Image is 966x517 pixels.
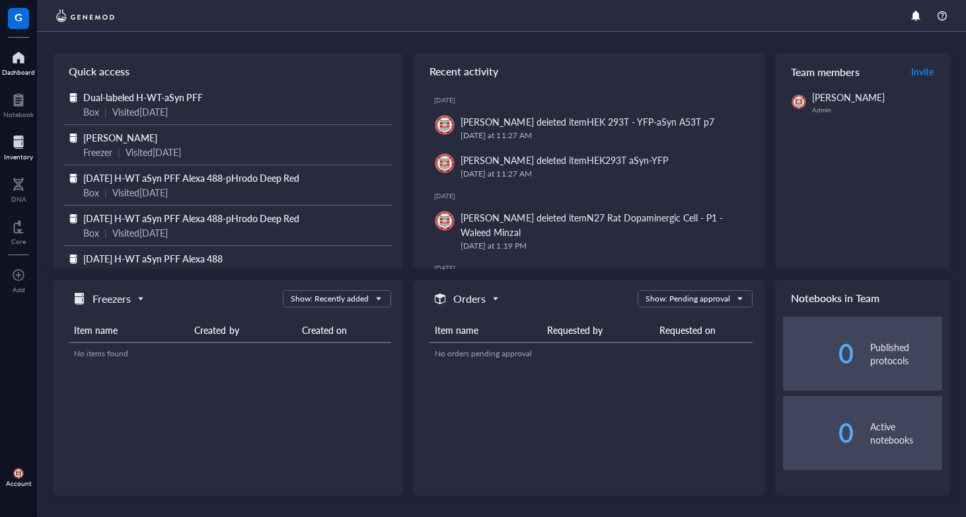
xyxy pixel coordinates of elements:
th: Requested by [542,318,654,342]
div: Active notebooks [870,420,942,446]
img: 5d3a41d7-b5b4-42d2-8097-bb9912150ea2.jpeg [435,115,455,135]
span: [DATE] H-WT aSyn PFF Alexa 488 [83,252,223,265]
th: Item name [429,318,542,342]
div: Team members [775,53,950,90]
div: Show: Pending approval [646,293,730,305]
div: Visited [DATE] [112,225,168,240]
div: | [104,266,107,280]
div: Published protocols [870,340,942,367]
div: Visited [DATE] [112,266,168,280]
div: Visited [DATE] [126,145,181,159]
div: | [104,185,107,200]
span: Invite [911,65,934,78]
div: 0 [783,422,855,444]
div: DNA [11,195,26,203]
div: | [104,104,107,119]
div: | [118,145,120,159]
div: [DATE] at 11:27 AM [461,167,743,180]
a: Dashboard [2,47,35,76]
div: [PERSON_NAME] deleted item [461,114,714,129]
div: Recent activity [414,53,764,90]
img: 5d3a41d7-b5b4-42d2-8097-bb9912150ea2.jpeg [13,468,24,479]
div: HEK293T aSyn-YFP [587,153,668,167]
div: Show: Recently added [291,293,369,305]
div: [DATE] at 11:27 AM [461,129,743,142]
button: Invite [910,61,934,82]
div: Box [83,185,99,200]
div: 0 [783,343,855,364]
div: Account [6,479,32,487]
div: Notebook [3,110,34,118]
span: Dual-labeled H-WT-aSyn PFF [83,91,203,104]
h5: Freezers [93,291,131,307]
div: Visited [DATE] [112,104,168,119]
img: 5d3a41d7-b5b4-42d2-8097-bb9912150ea2.jpeg [792,95,806,109]
div: | [104,225,107,240]
div: [DATE] at 1:19 PM [461,239,743,253]
a: Core [11,216,26,245]
th: Created on [297,318,391,342]
div: Core [11,237,26,245]
img: 5d3a41d7-b5b4-42d2-8097-bb9912150ea2.jpeg [435,211,455,231]
a: Inventory [4,132,33,161]
div: Notebooks in Team [775,280,950,317]
a: DNA [11,174,26,203]
span: G [15,9,22,25]
div: Freezer [83,145,112,159]
div: [DATE] [434,192,753,200]
th: Created by [189,318,297,342]
span: [DATE] H-WT aSyn PFF Alexa 488-pHrodo Deep Red [83,171,299,184]
img: genemod-logo [53,8,118,24]
img: 5d3a41d7-b5b4-42d2-8097-bb9912150ea2.jpeg [435,153,455,173]
div: HEK 293T - YFP-aSyn A53T p7 [587,115,714,128]
a: Notebook [3,89,34,118]
div: Box [83,225,99,240]
th: Item name [69,318,189,342]
div: [PERSON_NAME] deleted item [461,153,667,167]
div: No items found [74,348,386,360]
div: Box [83,104,99,119]
div: Box [83,266,99,280]
div: [PERSON_NAME] deleted item [461,210,743,239]
div: N27 Rat Dopaminergic Cell - P1 - Waleed Minzal [461,211,723,239]
div: Dashboard [2,68,35,76]
div: Admin [812,106,942,114]
th: Requested on [654,318,753,342]
div: Visited [DATE] [112,185,168,200]
span: [DATE] H-WT aSyn PFF Alexa 488-pHrodo Deep Red [83,212,299,225]
div: [DATE] [434,96,753,104]
h5: Orders [453,291,486,307]
div: No orders pending approval [435,348,747,360]
div: Inventory [4,153,33,161]
div: Add [13,286,25,294]
div: Quick access [53,53,403,90]
span: [PERSON_NAME] [83,131,157,144]
span: [PERSON_NAME] [812,91,885,104]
